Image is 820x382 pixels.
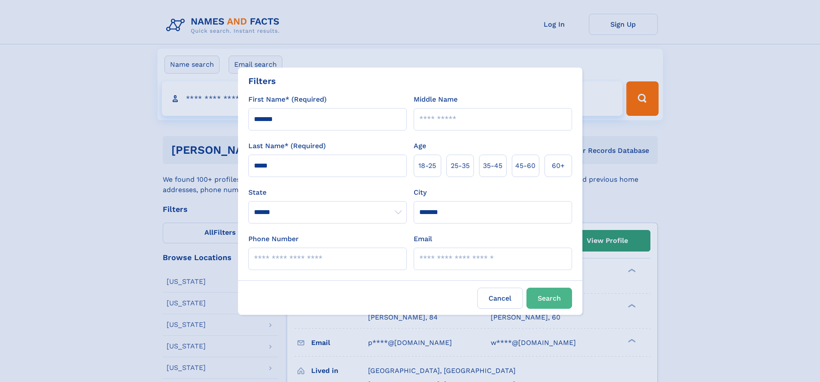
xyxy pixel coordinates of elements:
[414,234,432,244] label: Email
[414,94,458,105] label: Middle Name
[248,187,407,198] label: State
[515,161,535,171] span: 45‑60
[414,187,427,198] label: City
[248,234,299,244] label: Phone Number
[526,288,572,309] button: Search
[477,288,523,309] label: Cancel
[483,161,502,171] span: 35‑45
[552,161,565,171] span: 60+
[248,94,327,105] label: First Name* (Required)
[418,161,436,171] span: 18‑25
[248,75,276,87] div: Filters
[414,141,426,151] label: Age
[248,141,326,151] label: Last Name* (Required)
[451,161,470,171] span: 25‑35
